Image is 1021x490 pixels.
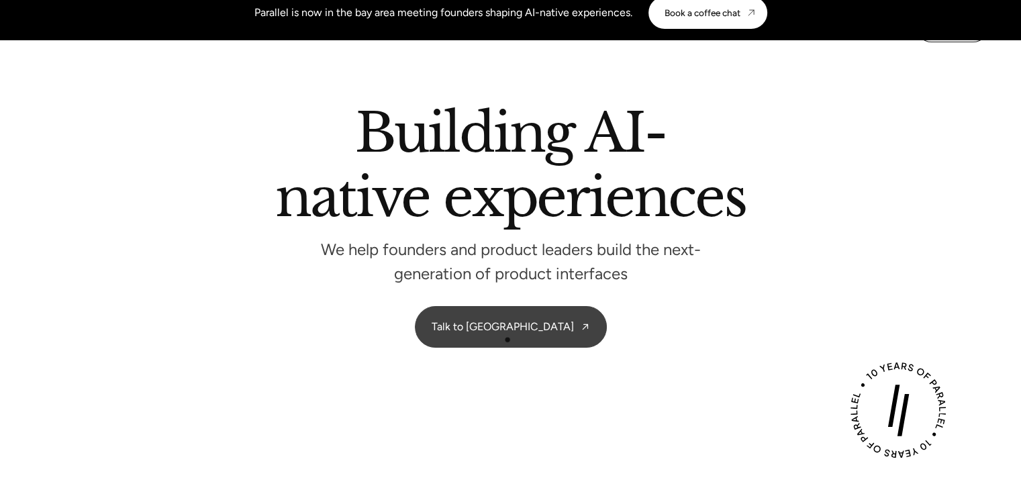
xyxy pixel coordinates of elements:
h2: Building AI-native experiences [128,107,893,230]
div: Book a coffee chat [665,7,740,18]
div: Parallel is now in the bay area meeting founders shaping AI-native experiences. [254,5,632,21]
img: CTA arrow image [746,7,757,18]
p: We help founders and product leaders build the next-generation of product interfaces [309,244,712,279]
